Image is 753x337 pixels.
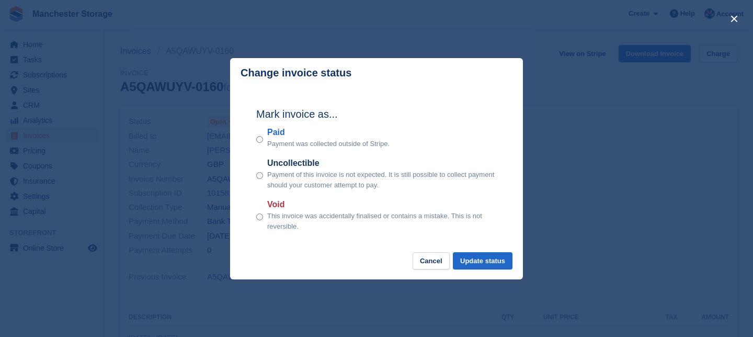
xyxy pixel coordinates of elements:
[413,252,450,269] button: Cancel
[453,252,512,269] button: Update status
[267,211,497,231] p: This invoice was accidentally finalised or contains a mistake. This is not reversible.
[256,106,497,122] h2: Mark invoice as...
[267,126,390,139] label: Paid
[726,10,743,27] button: close
[267,139,390,149] p: Payment was collected outside of Stripe.
[267,157,497,170] label: Uncollectible
[267,170,497,190] p: Payment of this invoice is not expected. It is still possible to collect payment should your cust...
[267,198,497,211] label: Void
[241,67,351,79] p: Change invoice status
